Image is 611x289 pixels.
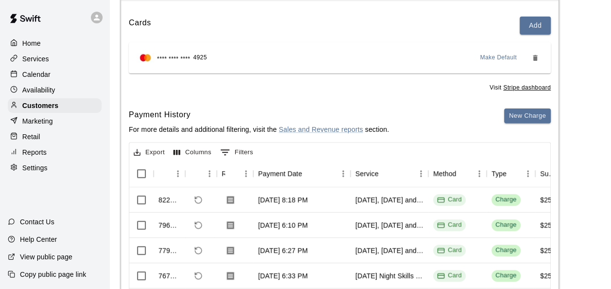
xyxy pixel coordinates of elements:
[504,108,551,124] button: New Charge
[456,167,470,181] button: Sort
[22,38,41,48] p: Home
[20,270,86,279] p: Copy public page link
[225,167,239,181] button: Sort
[8,83,102,97] a: Availability
[22,70,51,79] p: Calendar
[218,144,256,160] button: Show filters
[171,145,214,160] button: Select columns
[437,195,462,204] div: Card
[258,220,308,230] div: Sep 3, 2025, 6:10 PM
[487,160,535,187] div: Type
[22,132,40,142] p: Retail
[355,195,423,205] div: Tuesday, Wednesday and Thursday Night Skills Classes
[171,166,185,181] button: Menu
[350,160,428,187] div: Service
[506,167,520,181] button: Sort
[158,167,172,181] button: Sort
[355,220,423,230] div: Tuesday, Wednesday and Thursday Night Skills Classes
[20,235,57,244] p: Help Center
[22,147,47,157] p: Reports
[437,220,462,230] div: Card
[495,220,517,230] div: Charge
[540,195,561,205] div: $25.00
[158,195,180,205] div: 822806
[414,166,428,181] button: Menu
[190,268,207,284] span: Refund payment
[8,67,102,82] a: Calendar
[433,160,456,187] div: Method
[222,242,239,259] button: Download Receipt
[158,220,180,230] div: 796082
[22,163,48,173] p: Settings
[129,108,389,121] h6: Payment History
[379,167,392,181] button: Sort
[190,192,207,208] span: Refund payment
[472,166,487,181] button: Menu
[355,271,423,281] div: Wednesday Night Skills Training
[540,160,556,187] div: Subtotal
[8,52,102,66] a: Services
[129,17,151,35] h6: Cards
[20,217,54,227] p: Contact Us
[22,85,55,95] p: Availability
[190,217,207,234] span: Refund payment
[495,271,517,280] div: Charge
[222,267,239,285] button: Download Receipt
[336,166,350,181] button: Menu
[258,246,308,255] div: Aug 27, 2025, 6:27 PM
[217,160,253,187] div: Receipt
[239,166,253,181] button: Menu
[495,246,517,255] div: Charge
[158,246,180,255] div: 779739
[258,160,302,187] div: Payment Date
[527,50,543,66] button: Remove
[8,98,102,113] div: Customers
[202,166,217,181] button: Menu
[540,271,561,281] div: $25.00
[279,126,363,133] a: Sales and Revenue reports
[428,160,487,187] div: Method
[137,53,154,63] img: Credit card brand logo
[503,84,551,91] a: Stripe dashboard
[258,271,308,281] div: Aug 20, 2025, 6:33 PM
[22,101,58,110] p: Customers
[190,242,207,259] span: Refund payment
[437,271,462,280] div: Card
[521,166,535,181] button: Menu
[258,195,308,205] div: Sep 17, 2025, 8:18 PM
[437,246,462,255] div: Card
[222,160,225,187] div: Receipt
[495,195,517,204] div: Charge
[22,54,49,64] p: Services
[8,161,102,175] a: Settings
[355,160,379,187] div: Service
[540,246,561,255] div: $25.00
[222,217,239,234] button: Download Receipt
[222,191,239,209] button: Download Receipt
[8,36,102,51] a: Home
[8,114,102,128] a: Marketing
[190,167,204,181] button: Sort
[476,50,521,66] button: Make Default
[540,220,561,230] div: $25.00
[302,167,316,181] button: Sort
[520,17,551,35] button: Add
[8,129,102,144] a: Retail
[185,160,217,187] div: Refund
[131,145,167,160] button: Export
[491,160,506,187] div: Type
[129,125,389,134] p: For more details and additional filtering, visit the section.
[20,252,72,262] p: View public page
[8,145,102,160] a: Reports
[480,53,517,63] span: Make Default
[22,116,53,126] p: Marketing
